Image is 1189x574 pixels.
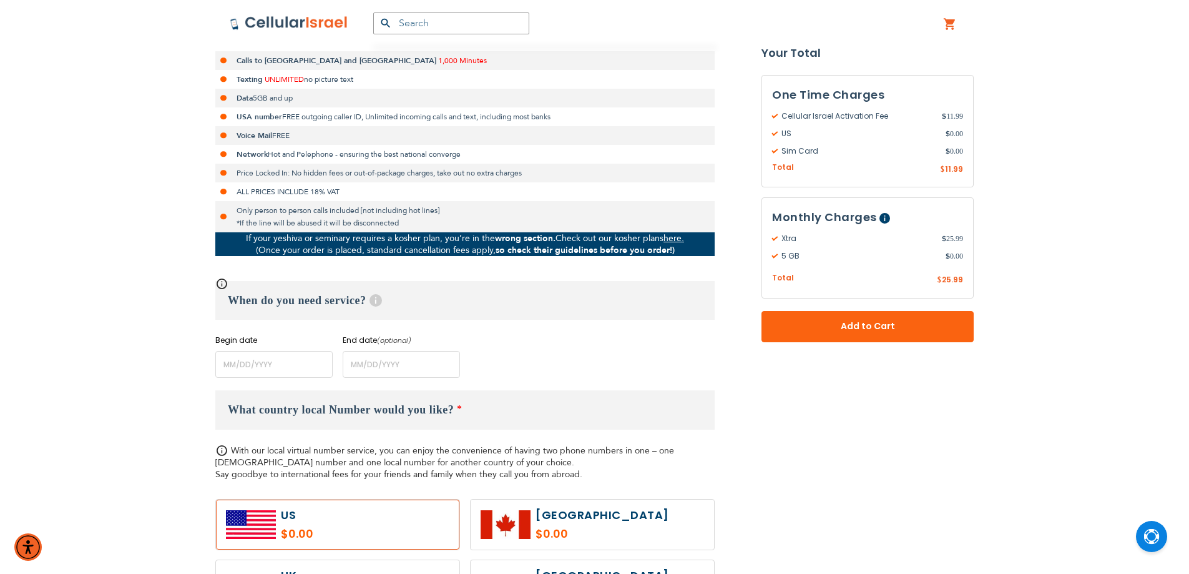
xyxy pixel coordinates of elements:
[215,164,715,182] li: Price Locked In: No hidden fees or out-of-package charges, take out no extra charges
[268,149,461,159] span: Hot and Pelephone - ensuring the best national converge
[215,232,715,256] p: If your yeshiva or seminary requires a kosher plan, you’re in the Check out our kosher plans (Onc...
[215,89,715,107] li: 5GB and up
[946,128,963,139] span: 0.00
[772,273,794,285] span: Total
[772,210,877,225] span: Monthly Charges
[942,234,946,245] span: $
[663,232,684,244] a: here.
[940,164,945,176] span: $
[304,74,353,84] span: no picture text
[761,311,974,342] button: Add to Cart
[879,214,890,224] span: Help
[237,93,253,103] strong: Data
[772,111,942,122] span: Cellular Israel Activation Fee
[495,232,555,244] strong: wrong section.
[273,37,321,47] span: 2,000 Minutes
[946,128,950,139] span: $
[272,131,290,141] span: FREE
[942,111,946,122] span: $
[237,37,271,47] strong: Local calls
[942,234,963,245] span: 25.99
[369,294,382,307] span: Help
[803,320,932,334] span: Add to Cart
[265,74,304,84] span: UNLIMITED
[343,335,460,346] label: End date
[942,275,963,285] span: 25.99
[377,335,411,345] i: (optional)
[496,244,675,256] strong: so check their guidelines before you order!)
[772,146,946,157] span: Sim Card
[946,251,963,262] span: 0.00
[237,112,282,122] strong: USA number
[215,281,715,320] h3: When do you need service?
[343,351,460,378] input: MM/DD/YYYY
[215,445,674,480] span: With our local virtual number service, you can enjoy the convenience of having two phone numbers ...
[215,351,333,378] input: MM/DD/YYYY
[14,533,42,561] div: Accessibility Menu
[772,251,946,262] span: 5 GB
[215,182,715,201] li: ALL PRICES INCLUDE 18% VAT
[237,74,263,84] strong: Texting
[772,162,794,174] span: Total
[942,111,963,122] span: 11.99
[282,112,550,122] span: FREE outgoing caller ID, Unlimited incoming calls and text, including most banks
[761,44,974,62] strong: Your Total
[373,12,529,34] input: Search
[772,86,963,104] h3: One Time Charges
[937,275,942,287] span: $
[946,146,950,157] span: $
[946,251,950,262] span: $
[772,234,942,245] span: Xtra
[945,164,963,174] span: 11.99
[946,146,963,157] span: 0.00
[772,128,946,139] span: US
[237,131,272,141] strong: Voice Mail
[230,16,348,31] img: Cellular Israel Logo
[228,403,454,416] span: What country local Number would you like?
[215,201,715,232] li: Only person to person calls included [not including hot lines] *If the line will be abused it wil...
[438,56,487,66] span: 1,000 Minutes
[237,149,268,159] strong: Network
[237,56,436,66] strong: Calls to [GEOGRAPHIC_DATA] and [GEOGRAPHIC_DATA]
[215,335,333,346] label: Begin date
